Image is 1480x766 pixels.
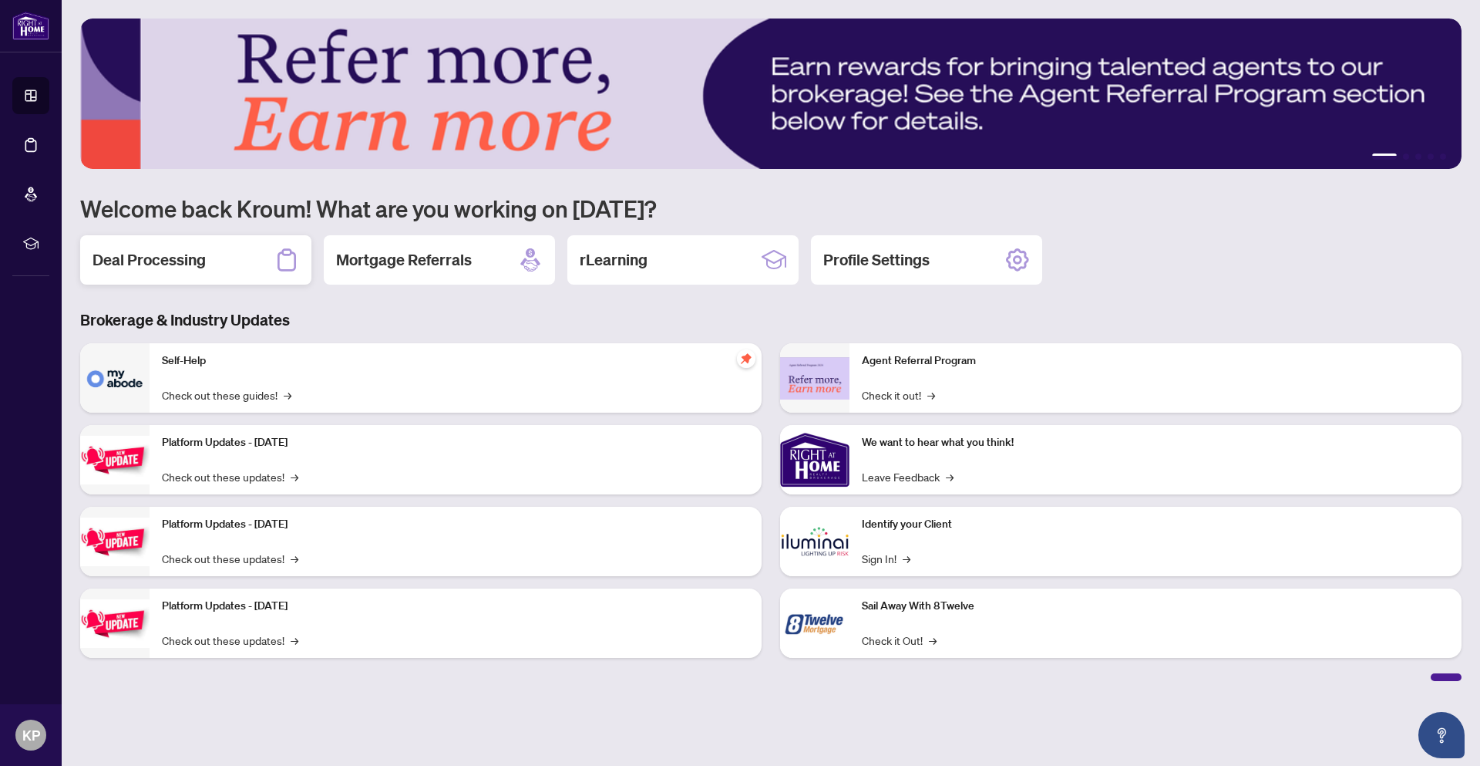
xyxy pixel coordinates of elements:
img: Agent Referral Program [780,357,849,400]
a: Check out these updates!→ [162,632,298,649]
p: Sail Away With 8Twelve [862,598,1449,615]
p: Platform Updates - [DATE] [162,434,749,451]
img: Platform Updates - June 23, 2025 [80,599,150,648]
span: KP [22,724,40,746]
button: 4 [1428,154,1434,160]
p: Platform Updates - [DATE] [162,516,749,533]
span: → [284,386,291,403]
button: 2 [1403,154,1409,160]
h3: Brokerage & Industry Updates [80,309,1461,331]
img: Self-Help [80,343,150,413]
img: Slide 0 [80,19,1461,169]
img: logo [12,12,49,40]
img: Platform Updates - July 21, 2025 [80,436,150,484]
h2: Profile Settings [823,249,930,271]
span: → [291,550,298,567]
a: Check out these updates!→ [162,550,298,567]
h2: Deal Processing [92,249,206,271]
p: Platform Updates - [DATE] [162,598,749,615]
p: Self-Help [162,353,749,370]
h1: Welcome back Kroum! What are you working on [DATE]? [80,194,1461,223]
span: → [291,632,298,649]
p: We want to hear what you think! [862,434,1449,451]
span: → [927,386,935,403]
a: Leave Feedback→ [862,468,954,485]
h2: Mortgage Referrals [336,249,472,271]
button: 1 [1372,154,1397,160]
a: Check it Out!→ [862,632,937,649]
span: → [291,468,298,485]
span: → [903,550,910,567]
h2: rLearning [580,249,647,271]
p: Agent Referral Program [862,353,1449,370]
a: Check out these updates!→ [162,468,298,485]
a: Sign In!→ [862,550,910,567]
img: We want to hear what you think! [780,425,849,494]
button: 3 [1415,154,1421,160]
img: Platform Updates - July 8, 2025 [80,518,150,566]
img: Identify your Client [780,507,849,576]
button: Open asap [1418,712,1465,758]
img: Sail Away With 8Twelve [780,589,849,658]
button: 5 [1440,154,1446,160]
span: → [929,632,937,649]
span: → [946,468,954,485]
a: Check it out!→ [862,386,935,403]
span: pushpin [737,349,755,368]
p: Identify your Client [862,516,1449,533]
a: Check out these guides!→ [162,386,291,403]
